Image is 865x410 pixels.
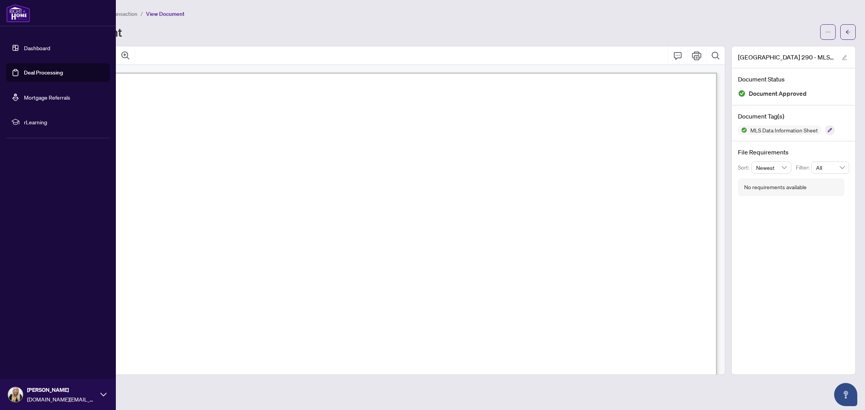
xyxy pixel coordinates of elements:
img: Document Status [738,90,746,97]
span: View Transaction [96,10,137,17]
p: Sort: [738,163,751,172]
span: edit [842,55,847,60]
h4: File Requirements [738,147,849,157]
a: Deal Processing [24,69,63,76]
span: Document Approved [749,88,807,99]
span: rLearning [24,118,104,126]
p: Filter: [796,163,811,172]
li: / [141,9,143,18]
span: MLS Data Information Sheet [747,127,821,133]
div: No requirements available [744,183,807,191]
h4: Document Status [738,75,849,84]
span: [DOMAIN_NAME][EMAIL_ADDRESS][DOMAIN_NAME] [27,395,97,403]
span: ellipsis [825,29,831,35]
h4: Document Tag(s) [738,112,849,121]
img: Status Icon [738,125,747,135]
span: Newest [756,162,787,173]
span: [GEOGRAPHIC_DATA] 290 - MLS Data Information Form - Freehold - Sale 1.pdf [738,53,834,62]
span: View Document [146,10,185,17]
img: logo [6,4,30,22]
span: [PERSON_NAME] [27,386,97,394]
a: Dashboard [24,44,50,51]
img: Profile Icon [8,387,23,402]
span: arrow-left [845,29,851,35]
a: Mortgage Referrals [24,94,70,101]
button: Open asap [834,383,857,406]
span: All [816,162,845,173]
